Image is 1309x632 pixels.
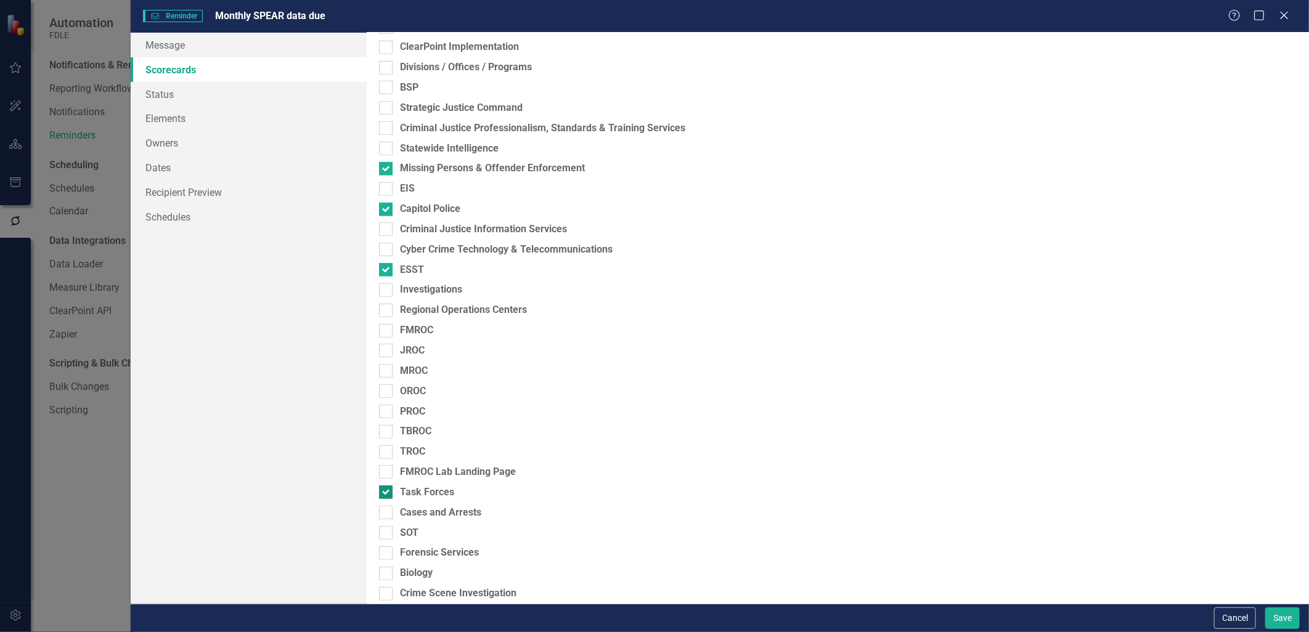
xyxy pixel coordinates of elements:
[400,142,499,156] div: Statewide Intelligence
[400,303,527,317] div: Regional Operations Centers
[400,364,428,378] div: MROC
[400,283,462,297] div: Investigations
[400,526,418,540] div: SOT
[400,424,431,439] div: TBROC
[131,82,366,107] a: Status
[131,155,366,180] a: Dates
[400,465,516,479] div: FMROC Lab Landing Page
[400,506,481,520] div: Cases and Arrests
[400,445,425,459] div: TROC
[131,106,366,131] a: Elements
[131,57,366,82] a: Scorecards
[400,81,418,95] div: BSP
[400,344,425,358] div: JROC
[400,323,433,338] div: FMROC
[400,202,460,216] div: Capitol Police
[143,10,202,22] span: Reminder
[400,60,532,75] div: Divisions / Offices / Programs
[131,180,366,205] a: Recipient Preview
[400,405,425,419] div: PROC
[131,205,366,229] a: Schedules
[400,121,685,136] div: Criminal Justice Professionalism, Standards & Training Services
[215,10,325,22] span: Monthly SPEAR data due
[131,131,366,155] a: Owners
[1265,607,1300,629] button: Save
[400,566,433,580] div: Biology
[400,161,585,176] div: Missing Persons & Offender Enforcement
[400,485,454,500] div: Task Forces
[1214,607,1256,629] button: Cancel
[400,586,516,601] div: Crime Scene Investigation
[400,222,567,237] div: Criminal Justice Information Services
[400,40,519,54] div: ClearPoint Implementation
[400,263,424,277] div: ESST
[131,33,366,57] a: Message
[400,243,613,257] div: Cyber Crime Technology & Telecommunications
[400,546,479,560] div: Forensic Services
[400,182,415,196] div: EIS
[400,101,523,115] div: Strategic Justice Command
[400,384,426,399] div: OROC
